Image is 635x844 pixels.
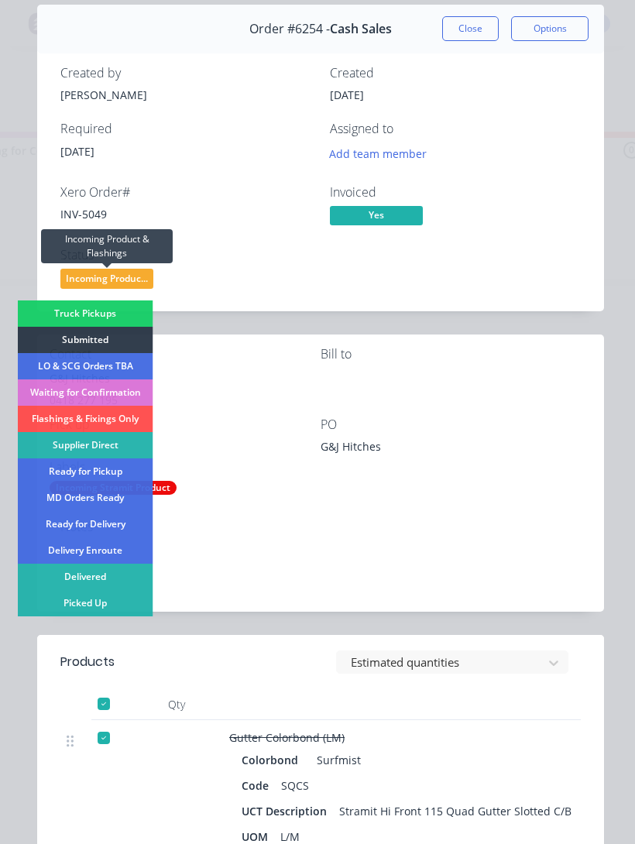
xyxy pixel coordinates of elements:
div: Code [242,774,275,797]
div: G&J Hitches [321,438,514,460]
span: [DATE] [330,87,364,102]
div: Delivered [18,564,153,590]
button: Incoming Produc... [60,269,153,292]
span: Yes [330,206,423,225]
div: Status [60,248,311,262]
div: Colorbond [242,749,304,771]
div: Picked Up [18,590,153,616]
div: Created [330,66,581,81]
div: Notes [60,520,581,534]
div: UCT Description [242,800,333,822]
div: 0418 277 195 [50,389,321,411]
div: SQCS [275,774,315,797]
div: Xero Order # [60,185,311,200]
div: G&J Hitches [50,368,321,389]
div: PO [321,417,592,432]
div: Incoming Product & Flashings [41,229,173,263]
div: Ready for Pickup [18,458,153,485]
div: Stramit Hi Front 115 Quad Gutter Slotted C/B [333,800,578,822]
div: Required [60,122,311,136]
span: Incoming Produc... [60,269,153,288]
div: Labels [50,460,321,475]
div: Contact [50,347,321,362]
button: Close [442,16,499,41]
span: Order #6254 - [249,22,330,36]
div: LO & SCG Orders TBA [18,353,153,379]
span: Gutter Colorbond (LM) [229,730,345,745]
div: Surfmist [311,749,361,771]
div: Qty [130,689,223,720]
div: INV-5049 [60,206,311,222]
span: Cash Sales [330,22,392,36]
div: Delivery Enroute [18,537,153,564]
div: Waiting for Confirmation [18,379,153,406]
span: [DATE] [60,144,94,159]
div: Bill to [321,347,592,362]
div: Ready for Delivery [18,511,153,537]
div: Pick up [50,417,321,432]
button: Add team member [330,143,435,164]
div: Supplier Direct [18,432,153,458]
div: Submitted [18,327,153,353]
div: [PERSON_NAME] [60,87,311,103]
div: Flashings & Fixings Only [18,406,153,432]
div: Assigned to [330,122,581,136]
div: MD Orders Ready [18,485,153,511]
button: Options [511,16,589,41]
div: Truck Pickups [18,300,153,327]
div: Invoiced [330,185,581,200]
button: Add team member [321,143,435,164]
div: Created by [60,66,311,81]
div: G&J Hitches0418 277 195 [50,368,321,417]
